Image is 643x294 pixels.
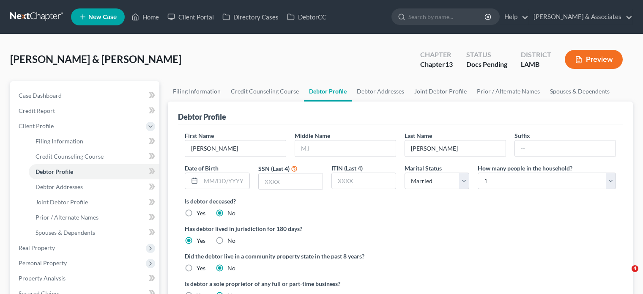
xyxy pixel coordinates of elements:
a: Credit Report [12,103,159,118]
label: Suffix [514,131,530,140]
a: Filing Information [29,134,159,149]
a: Client Portal [163,9,218,25]
label: ITIN (Last 4) [331,164,363,173]
span: Client Profile [19,122,54,129]
div: Chapter [420,60,453,69]
span: Credit Report [19,107,55,114]
span: Spouses & Dependents [36,229,95,236]
a: Debtor Addresses [29,179,159,195]
label: Is debtor a sole proprietor of any full or part-time business? [185,279,396,288]
a: Debtor Addresses [352,81,409,102]
input: -- [185,140,286,157]
label: Marital Status [405,164,442,173]
a: Spouses & Dependents [29,225,159,240]
label: Is debtor deceased? [185,197,616,206]
span: Joint Debtor Profile [36,198,88,206]
input: M.I [295,140,396,157]
label: SSN (Last 4) [258,164,290,173]
span: Debtor Addresses [36,183,83,190]
input: -- [515,140,616,157]
label: Last Name [405,131,432,140]
a: Filing Information [168,81,226,102]
label: No [227,236,235,245]
a: Credit Counseling Course [226,81,304,102]
label: Did the debtor live in a community property state in the past 8 years? [185,252,616,261]
input: XXXX [332,173,396,189]
label: Yes [197,264,205,272]
a: Case Dashboard [12,88,159,103]
div: District [521,50,551,60]
button: Preview [565,50,623,69]
a: Joint Debtor Profile [409,81,472,102]
div: LAMB [521,60,551,69]
div: Docs Pending [466,60,507,69]
a: Prior / Alternate Names [29,210,159,225]
span: Debtor Profile [36,168,73,175]
span: 13 [445,60,453,68]
input: Search by name... [408,9,486,25]
span: New Case [88,14,117,20]
a: Debtor Profile [29,164,159,179]
label: Has debtor lived in jurisdiction for 180 days? [185,224,616,233]
label: No [227,264,235,272]
a: DebtorCC [283,9,331,25]
div: Status [466,50,507,60]
label: Yes [197,236,205,245]
a: Directory Cases [218,9,283,25]
span: Personal Property [19,259,67,267]
a: [PERSON_NAME] & Associates [529,9,632,25]
span: Filing Information [36,137,83,145]
span: Credit Counseling Course [36,153,104,160]
div: Chapter [420,50,453,60]
label: First Name [185,131,214,140]
span: 4 [632,265,638,272]
label: Date of Birth [185,164,219,173]
span: Prior / Alternate Names [36,214,99,221]
span: Case Dashboard [19,92,62,99]
a: Joint Debtor Profile [29,195,159,210]
input: MM/DD/YYYY [201,173,249,189]
iframe: Intercom live chat [614,265,635,286]
span: Real Property [19,244,55,251]
label: Middle Name [295,131,330,140]
a: Home [127,9,163,25]
label: No [227,209,235,217]
a: Debtor Profile [304,81,352,102]
div: Debtor Profile [178,112,226,122]
label: Yes [197,209,205,217]
a: Property Analysis [12,271,159,286]
a: Prior / Alternate Names [472,81,545,102]
span: [PERSON_NAME] & [PERSON_NAME] [10,53,181,65]
a: Help [500,9,528,25]
input: -- [405,140,506,157]
span: Property Analysis [19,275,66,282]
input: XXXX [259,173,323,190]
label: How many people in the household? [478,164,572,173]
a: Spouses & Dependents [545,81,615,102]
a: Credit Counseling Course [29,149,159,164]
